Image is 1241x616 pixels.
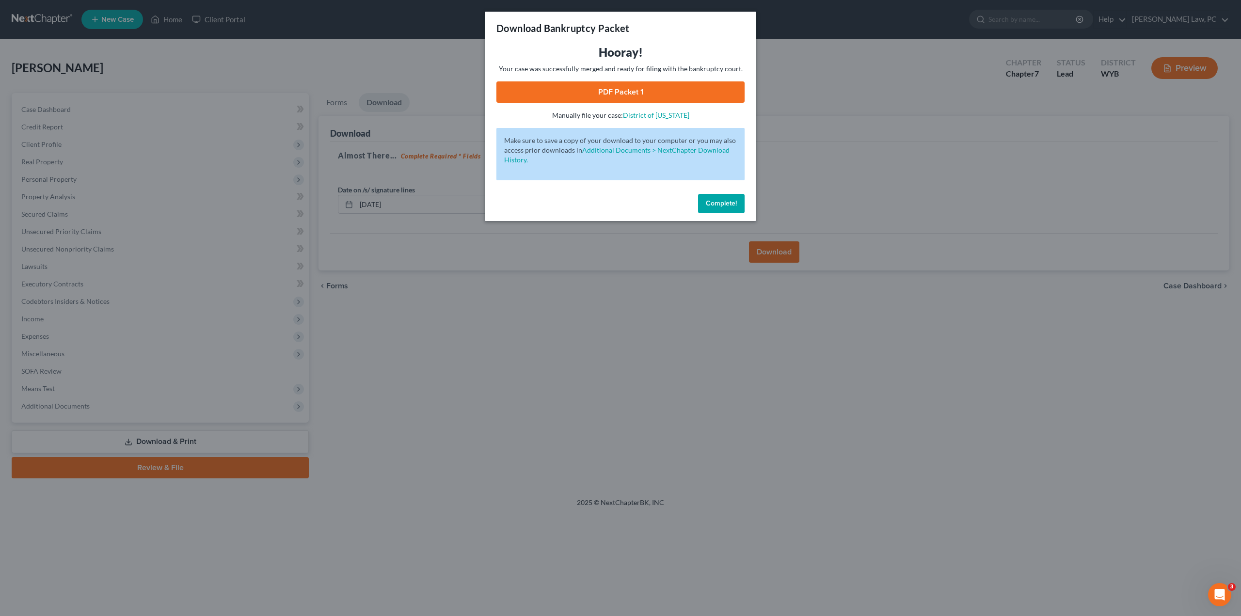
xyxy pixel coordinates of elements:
[496,45,745,60] h3: Hooray!
[623,111,689,119] a: District of [US_STATE]
[496,64,745,74] p: Your case was successfully merged and ready for filing with the bankruptcy court.
[504,136,737,165] p: Make sure to save a copy of your download to your computer or you may also access prior downloads in
[496,81,745,103] a: PDF Packet 1
[706,199,737,207] span: Complete!
[504,146,730,164] a: Additional Documents > NextChapter Download History.
[698,194,745,213] button: Complete!
[496,21,629,35] h3: Download Bankruptcy Packet
[1228,583,1236,591] span: 3
[1208,583,1231,606] iframe: Intercom live chat
[496,111,745,120] p: Manually file your case:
